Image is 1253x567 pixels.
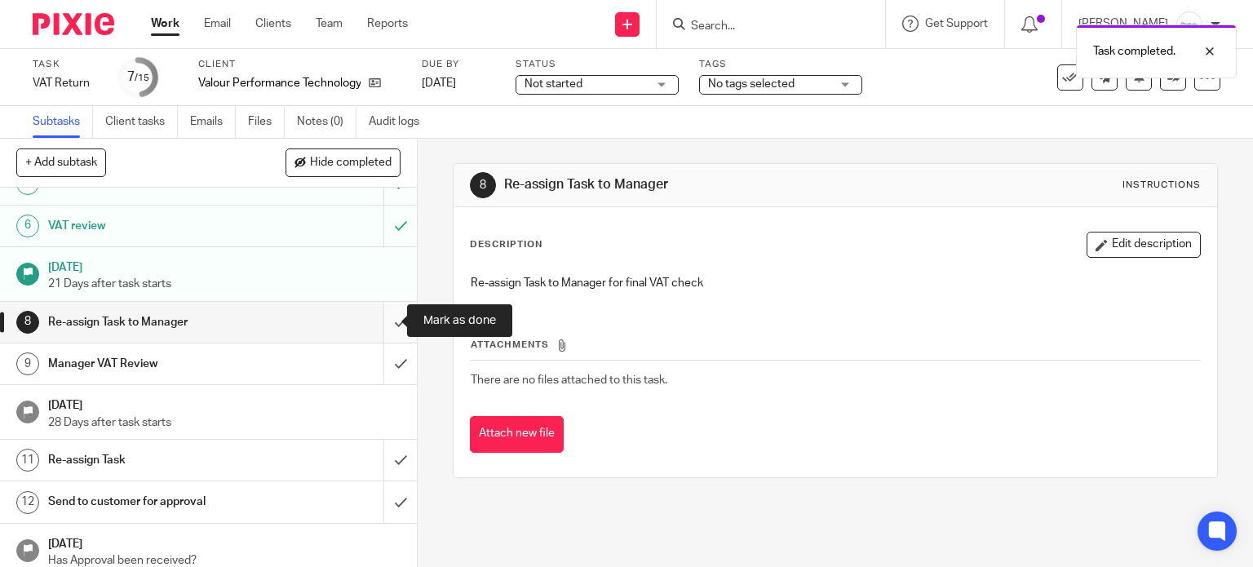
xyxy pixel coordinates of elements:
[1122,179,1201,192] div: Instructions
[422,58,495,71] label: Due by
[471,374,667,386] span: There are no files attached to this task.
[204,16,231,32] a: Email
[1176,11,1202,38] img: Infinity%20Logo%20with%20Whitespace%20.png
[33,58,98,71] label: Task
[151,16,179,32] a: Work
[708,78,795,90] span: No tags selected
[16,148,106,176] button: + Add subtask
[16,449,39,472] div: 11
[470,238,542,251] p: Description
[48,532,401,552] h1: [DATE]
[1093,43,1176,60] p: Task completed.
[525,78,582,90] span: Not started
[516,58,679,71] label: Status
[127,68,149,86] div: 7
[471,340,549,349] span: Attachments
[48,393,401,414] h1: [DATE]
[16,352,39,375] div: 9
[198,58,401,71] label: Client
[198,75,361,91] p: Valour Performance Technology Ltd
[504,176,870,193] h1: Re-assign Task to Manager
[48,448,261,472] h1: Re-assign Task
[422,78,456,89] span: [DATE]
[297,106,356,138] a: Notes (0)
[16,491,39,514] div: 12
[286,148,401,176] button: Hide completed
[369,106,432,138] a: Audit logs
[135,73,149,82] small: /15
[1087,232,1201,258] button: Edit description
[48,414,401,431] p: 28 Days after task starts
[105,106,178,138] a: Client tasks
[471,275,1201,291] p: Re-assign Task to Manager for final VAT check
[33,75,98,91] div: VAT Return
[367,16,408,32] a: Reports
[310,157,392,170] span: Hide completed
[48,214,261,238] h1: VAT review
[248,106,285,138] a: Files
[470,416,564,453] button: Attach new file
[190,106,236,138] a: Emails
[48,489,261,514] h1: Send to customer for approval
[48,276,401,292] p: 21 Days after task starts
[16,215,39,237] div: 6
[33,106,93,138] a: Subtasks
[470,172,496,198] div: 8
[48,352,261,376] h1: Manager VAT Review
[48,310,261,334] h1: Re-assign Task to Manager
[33,13,114,35] img: Pixie
[48,255,401,276] h1: [DATE]
[316,16,343,32] a: Team
[255,16,291,32] a: Clients
[16,311,39,334] div: 8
